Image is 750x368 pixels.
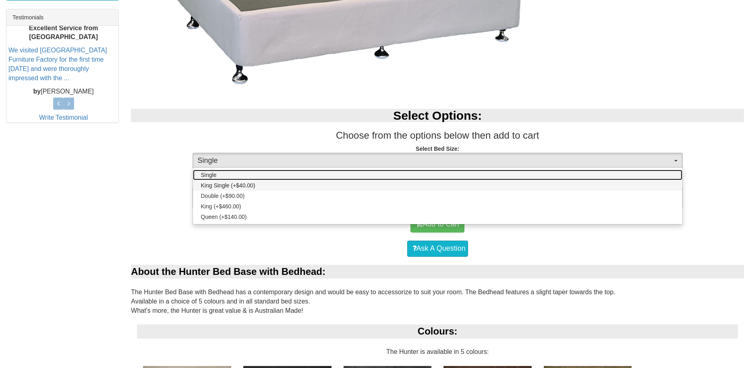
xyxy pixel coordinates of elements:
div: About the Hunter Bed Base with Bedhead: [131,265,744,279]
span: King (+$460.00) [201,202,241,210]
a: We visited [GEOGRAPHIC_DATA] Furniture Factory for the first time [DATE] and were thoroughly impr... [8,47,107,81]
span: Queen (+$140.00) [201,213,247,221]
p: [PERSON_NAME] [8,87,118,96]
b: Select Options: [393,109,482,122]
span: Double (+$90.00) [201,192,245,200]
strong: Select Bed Size: [416,146,459,152]
div: Testimonials [6,9,118,26]
button: Single [193,153,683,169]
span: Single [201,171,217,179]
h3: Choose from the options below then add to cart [131,130,744,141]
b: Excellent Service from [GEOGRAPHIC_DATA] [29,25,98,41]
span: Single [198,156,672,166]
button: Add to Cart [410,216,464,233]
b: by [33,88,41,95]
span: King Single (+$40.00) [201,181,255,189]
a: Ask A Question [407,241,468,257]
a: Write Testimonial [39,114,88,121]
div: Colours: [137,324,738,338]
